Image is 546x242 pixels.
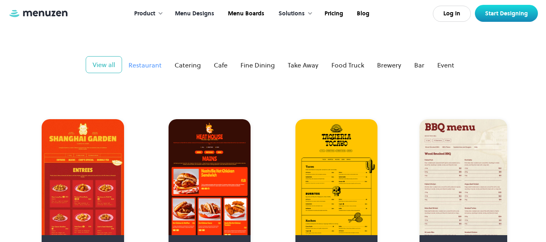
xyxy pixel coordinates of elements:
[288,60,318,70] div: Take Away
[93,60,115,69] div: View all
[437,60,454,70] div: Event
[349,1,375,26] a: Blog
[317,1,349,26] a: Pricing
[129,60,162,70] div: Restaurant
[134,9,155,18] div: Product
[433,6,471,22] a: Log In
[270,1,317,26] div: Solutions
[220,1,270,26] a: Menu Boards
[278,9,305,18] div: Solutions
[414,60,424,70] div: Bar
[240,60,275,70] div: Fine Dining
[175,60,201,70] div: Catering
[475,5,538,22] a: Start Designing
[377,60,401,70] div: Brewery
[214,60,228,70] div: Cafe
[167,1,220,26] a: Menu Designs
[126,1,167,26] div: Product
[331,60,364,70] div: Food Truck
